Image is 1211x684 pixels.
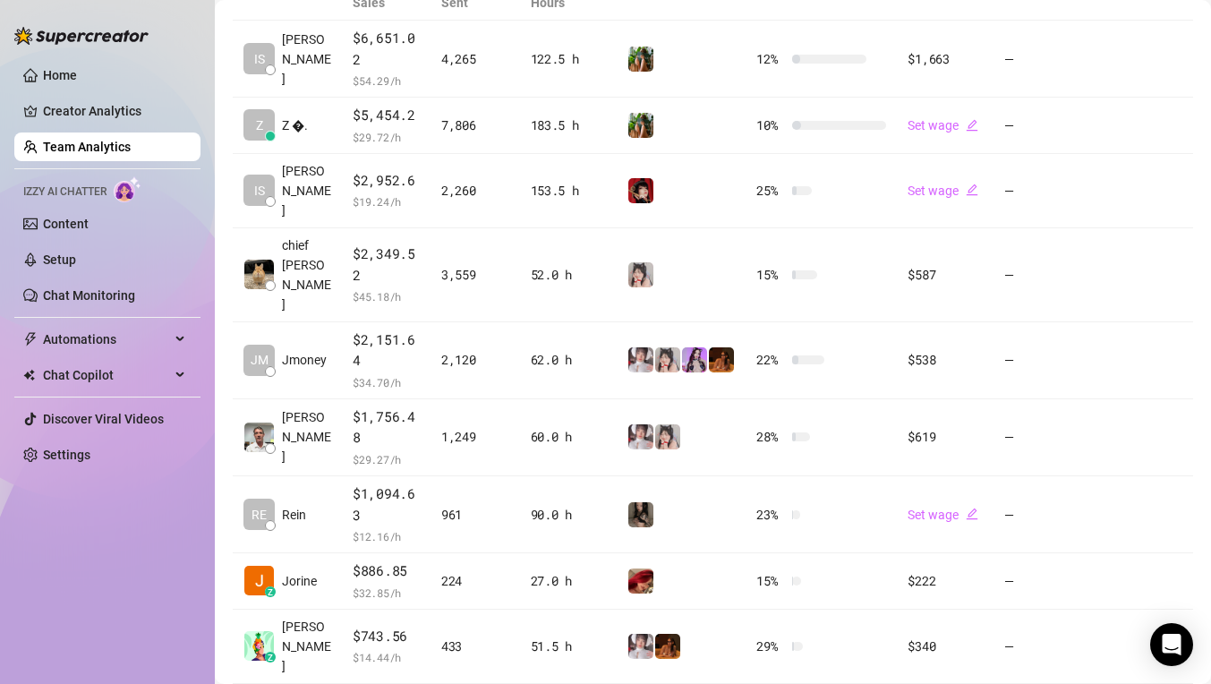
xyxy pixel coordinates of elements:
span: 10 % [756,115,785,135]
a: Set wageedit [908,508,978,522]
span: Z [256,115,263,135]
div: $619 [908,427,982,447]
a: Set wageedit [908,118,978,133]
span: [PERSON_NAME] [282,161,331,220]
a: Team Analytics [43,140,131,154]
div: 961 [441,505,509,525]
span: 12 % [756,49,785,69]
div: 51.5 h [531,637,607,656]
a: Set wageedit [908,184,978,198]
span: 22 % [756,350,785,370]
span: Jorine [282,571,317,591]
span: chief [PERSON_NAME] [282,235,331,314]
div: 122.5 h [531,49,607,69]
td: — [994,228,1097,322]
a: Discover Viral Videos [43,412,164,426]
span: $ 29.72 /h [353,128,420,146]
span: Jmoney [282,350,327,370]
div: 4,265 [441,49,509,69]
img: Chat Copilot [23,369,35,381]
span: IS [254,49,265,69]
td: — [994,21,1097,98]
div: 153.5 h [531,181,607,201]
span: 15 % [756,265,785,285]
div: 62.0 h [531,350,607,370]
div: 27.0 h [531,571,607,591]
span: [PERSON_NAME] [282,30,331,89]
span: 15 % [756,571,785,591]
span: 25 % [756,181,785,201]
span: thunderbolt [23,332,38,346]
td: — [994,154,1097,228]
a: Chat Monitoring [43,288,135,303]
img: Kisa [682,347,707,372]
td: — [994,399,1097,476]
a: Creator Analytics [43,97,186,125]
td: — [994,322,1097,399]
img: Rosie [628,347,653,372]
span: $2,952.6 [353,170,420,192]
img: Chen [244,631,274,661]
td: — [994,476,1097,553]
span: $ 32.85 /h [353,584,420,602]
div: 1,249 [441,427,509,447]
div: 224 [441,571,509,591]
img: Ani [628,262,653,287]
img: PantheraX [709,347,734,372]
img: Sabrina [628,113,653,138]
span: $ 34.70 /h [353,373,420,391]
div: 2,260 [441,181,509,201]
span: JM [251,350,269,370]
td: — [994,553,1097,610]
span: $ 12.16 /h [353,527,420,545]
span: $886.85 [353,560,420,582]
div: z [265,586,276,597]
img: Kyle Wessels [244,423,274,452]
span: $ 29.27 /h [353,450,420,468]
span: $743.56 [353,626,420,647]
div: $340 [908,637,982,656]
span: edit [966,184,978,196]
span: [PERSON_NAME] [282,407,331,466]
span: $1,094.63 [353,483,420,526]
img: Rosie [628,634,653,659]
div: 90.0 h [531,505,607,525]
span: [PERSON_NAME] [282,617,331,676]
img: Ani [655,347,680,372]
div: Open Intercom Messenger [1150,623,1193,666]
span: 28 % [756,427,785,447]
span: IS [254,181,265,201]
img: AI Chatter [114,176,141,202]
img: Miss [628,178,653,203]
span: Rein [282,505,306,525]
span: edit [966,508,978,520]
div: z [265,652,276,663]
div: $1,663 [908,49,982,69]
div: $538 [908,350,982,370]
div: 3,559 [441,265,509,285]
div: 60.0 h [531,427,607,447]
span: Automations [43,325,170,354]
td: — [994,610,1097,684]
a: Settings [43,448,90,462]
img: Rosie [628,424,653,449]
img: logo-BBDzfeDw.svg [14,27,149,45]
div: 52.0 h [531,265,607,285]
span: $6,651.02 [353,28,420,70]
img: yeule [628,502,653,527]
span: Chat Copilot [43,361,170,389]
div: 7,806 [441,115,509,135]
span: Z �. [282,115,308,135]
div: $222 [908,571,982,591]
img: Jorine [244,566,274,595]
span: $ 14.44 /h [353,648,420,666]
a: Setup [43,252,76,267]
span: $ 54.29 /h [353,72,420,90]
a: Home [43,68,77,82]
a: Content [43,217,89,231]
div: 2,120 [441,350,509,370]
div: 183.5 h [531,115,607,135]
div: $587 [908,265,982,285]
span: $2,349.52 [353,244,420,286]
img: PantheraX [655,634,680,659]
